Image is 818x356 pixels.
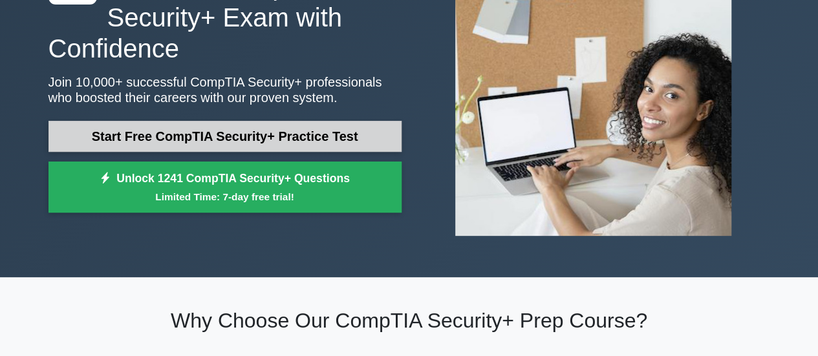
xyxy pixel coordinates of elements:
a: Unlock 1241 CompTIA Security+ QuestionsLimited Time: 7-day free trial! [48,162,402,213]
h2: Why Choose Our CompTIA Security+ Prep Course? [48,308,770,333]
small: Limited Time: 7-day free trial! [65,189,385,204]
a: Start Free CompTIA Security+ Practice Test [48,121,402,152]
p: Join 10,000+ successful CompTIA Security+ professionals who boosted their careers with our proven... [48,74,402,105]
